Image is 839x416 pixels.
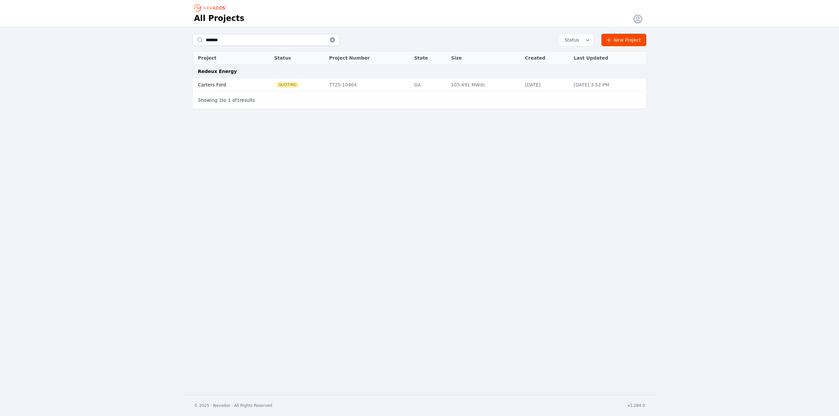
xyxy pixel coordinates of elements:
button: Status [559,34,594,46]
nav: Breadcrumb [194,3,229,13]
div: © 2025 - Nevados - All Rights Reserved [194,403,272,408]
th: Status [271,51,326,65]
span: 1 [228,98,231,103]
span: Quoting [277,82,298,87]
td: 205.491 MWdc [448,78,521,92]
td: Redeux Energy [193,65,646,78]
span: 1 [219,98,222,103]
span: Status [562,37,579,43]
span: 1 [237,98,240,103]
th: Project [193,51,259,65]
a: New Project [601,34,646,46]
td: Carters Ford [193,78,259,92]
td: TT25-10464 [326,78,411,92]
td: [DATE] [522,78,571,92]
th: Last Updated [570,51,646,65]
th: Size [448,51,521,65]
h1: All Projects [194,13,244,24]
tr: Carters FordQuotingTT25-10464GA205.491 MWdc[DATE][DATE] 3:52 PM [193,78,646,92]
p: Showing to of results [198,97,255,103]
th: State [411,51,448,65]
th: Project Number [326,51,411,65]
td: GA [411,78,448,92]
div: v1.284.0 [628,403,645,408]
td: [DATE] 3:52 PM [570,78,646,92]
th: Created [522,51,571,65]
